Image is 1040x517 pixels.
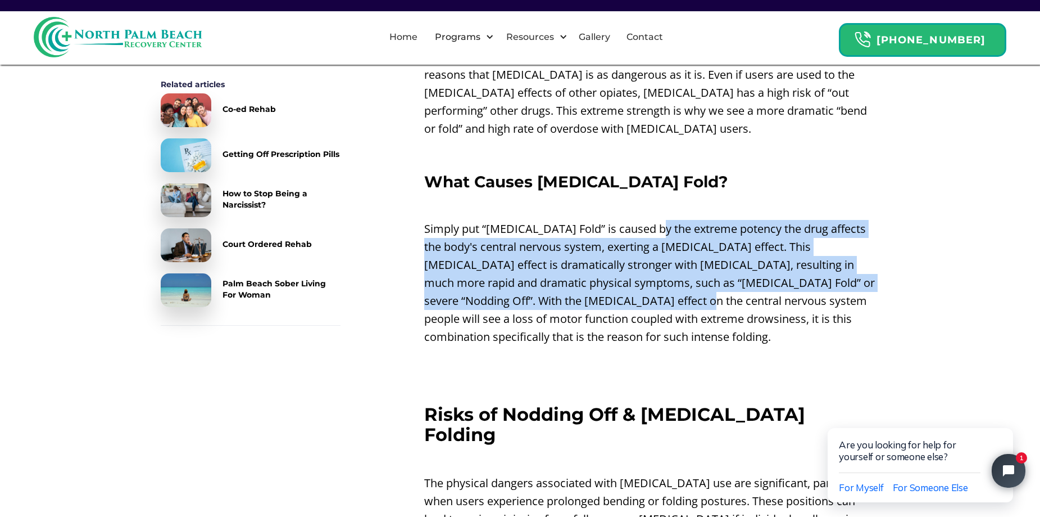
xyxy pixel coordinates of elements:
div: Resources [497,19,570,55]
p: ‍ [424,196,880,214]
p: ‍ [424,451,880,469]
strong: What Causes [MEDICAL_DATA] Fold? [424,172,728,191]
p: ‍ [424,143,880,161]
a: Home [383,19,424,55]
iframe: Tidio Chat [804,392,1040,517]
a: Gallery [572,19,617,55]
div: Resources [503,30,557,44]
div: Palm Beach Sober Living For Woman [222,278,340,300]
div: Court Ordered Rehab [222,239,312,250]
p: ‍ [424,375,880,393]
a: Header Calendar Icons[PHONE_NUMBER] [839,17,1006,57]
strong: Risks of Nodding Off & [MEDICAL_DATA] Folding [424,403,805,446]
a: Co-ed Rehab [161,93,340,127]
p: ‍ [424,352,880,370]
a: Palm Beach Sober Living For Woman [161,273,340,307]
a: Getting Off Prescription Pills [161,138,340,172]
a: How to Stop Being a Narcissist? [161,183,340,217]
div: Co-ed Rehab [222,104,276,115]
a: Contact [620,19,670,55]
div: How to Stop Being a Narcissist? [222,188,340,210]
strong: [PHONE_NUMBER] [876,34,985,46]
p: Simply put “[MEDICAL_DATA] Fold” is caused by the extreme potency the drug affects the body's cen... [424,220,880,346]
a: Court Ordered Rehab [161,228,340,262]
div: Programs [432,30,483,44]
div: Getting Off Prescription Pills [222,149,339,160]
div: Related articles [161,79,340,90]
img: Header Calendar Icons [854,31,871,48]
div: Programs [425,19,497,55]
